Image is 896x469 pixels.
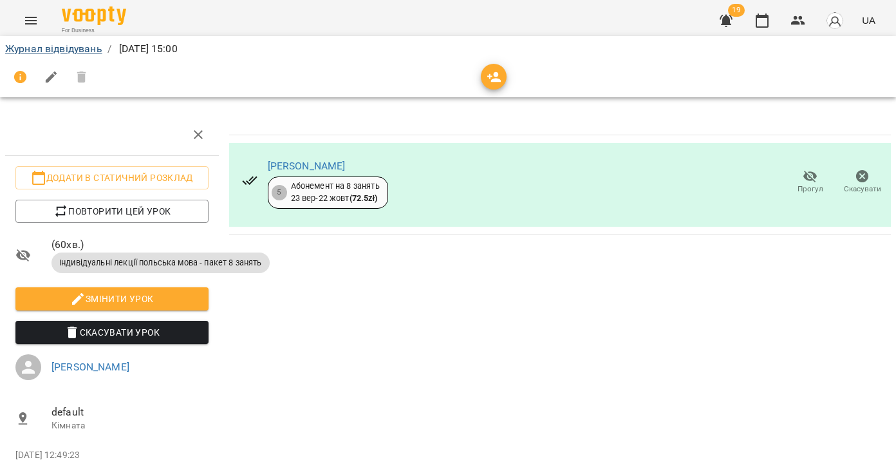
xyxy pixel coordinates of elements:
nav: breadcrumb [5,41,891,57]
span: Повторити цей урок [26,204,198,219]
button: Скасувати Урок [15,321,209,344]
b: ( 72.5 zł ) [350,193,378,203]
p: [DATE] 15:00 [117,41,178,57]
button: Menu [15,5,46,36]
a: Журнал відвідувань [5,43,102,55]
span: Змінити урок [26,291,198,307]
span: UA [862,14,875,27]
p: [DATE] 12:49:23 [15,449,209,462]
span: Додати в статичний розклад [26,170,198,186]
button: Прогул [784,164,836,200]
span: default [51,405,209,420]
span: Індивідуальні лекції польська мова - пакет 8 занять [51,257,270,269]
span: ( 60 хв. ) [51,237,209,253]
p: Кімната [51,419,209,432]
a: [PERSON_NAME] [51,361,129,373]
button: Додати в статичний розклад [15,166,209,189]
span: 19 [728,4,745,17]
span: Скасувати [844,184,881,195]
span: Прогул [798,184,823,195]
div: Абонемент на 8 занять 23 вер - 22 жовт [291,180,380,204]
button: UA [857,8,881,32]
span: For Business [62,26,126,35]
span: Скасувати Урок [26,325,198,340]
img: Voopty Logo [62,6,126,25]
button: Повторити цей урок [15,200,209,223]
button: Змінити урок [15,287,209,311]
a: [PERSON_NAME] [268,160,346,172]
div: 5 [272,185,287,200]
img: avatar_s.png [826,12,844,30]
button: Скасувати [836,164,888,200]
li: / [107,41,111,57]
